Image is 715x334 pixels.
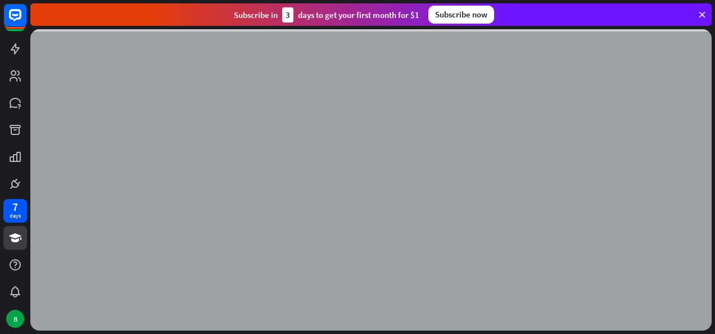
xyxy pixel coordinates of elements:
[10,212,21,220] div: days
[6,310,24,328] div: B
[282,7,293,22] div: 3
[234,7,419,22] div: Subscribe in days to get your first month for $1
[428,6,494,24] div: Subscribe now
[12,202,18,212] div: 7
[3,199,27,223] a: 7 days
